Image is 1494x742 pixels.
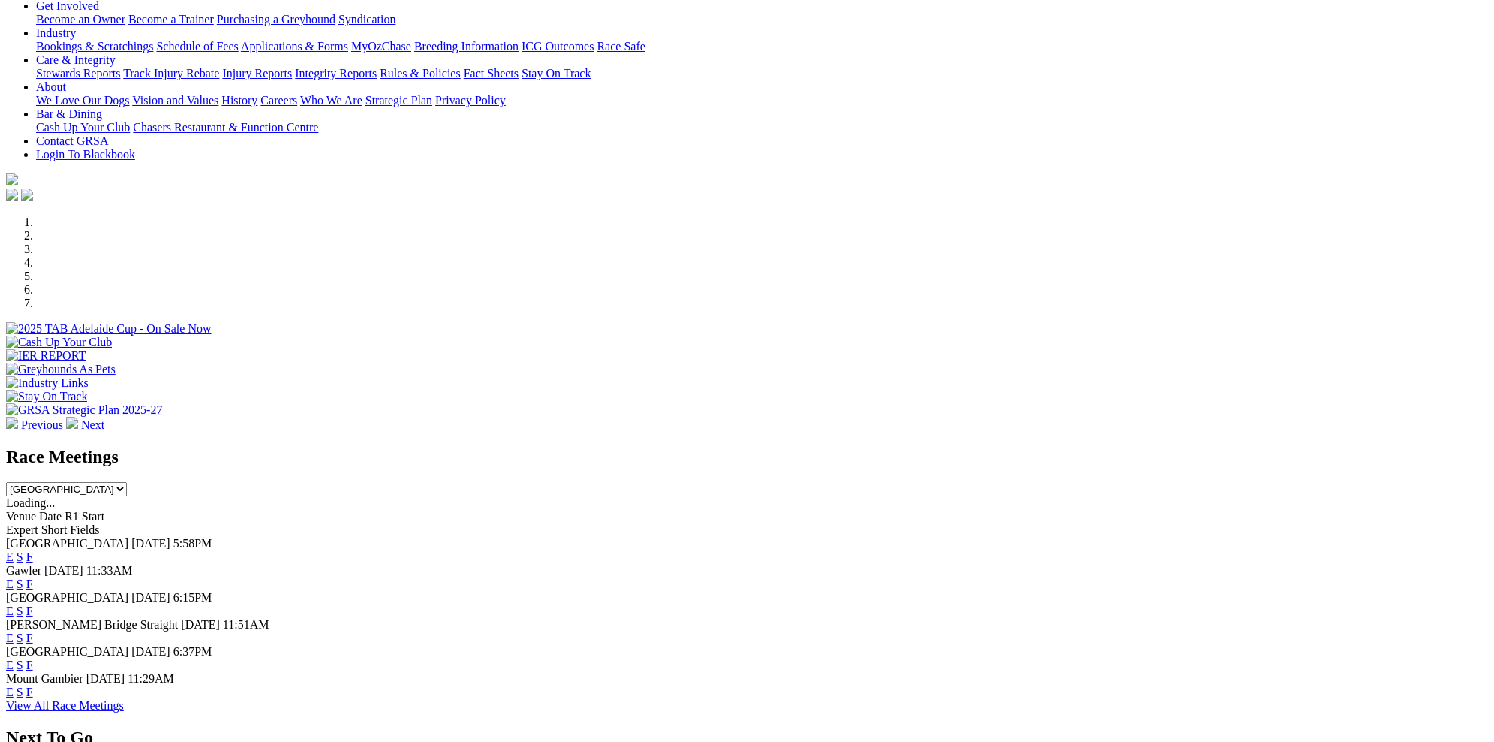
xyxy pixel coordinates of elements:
img: twitter.svg [21,189,33,201]
a: E [6,578,14,590]
a: Purchasing a Greyhound [217,13,335,26]
a: S [17,686,23,698]
span: [DATE] [86,672,125,685]
a: Become an Owner [36,13,125,26]
span: 6:15PM [173,591,212,604]
a: F [26,578,33,590]
span: [DATE] [131,645,170,658]
a: Strategic Plan [365,94,432,107]
img: Stay On Track [6,390,87,403]
span: 5:58PM [173,537,212,550]
a: Chasers Restaurant & Function Centre [133,121,318,134]
div: Get Involved [36,13,1488,26]
span: 6:37PM [173,645,212,658]
a: E [6,550,14,563]
div: Bar & Dining [36,121,1488,134]
a: Applications & Forms [241,40,348,53]
a: E [6,686,14,698]
div: Care & Integrity [36,67,1488,80]
span: [DATE] [181,618,220,631]
span: Next [81,418,104,431]
a: Race Safe [597,40,645,53]
a: Bar & Dining [36,107,102,120]
img: Cash Up Your Club [6,336,112,349]
a: MyOzChase [351,40,411,53]
span: R1 Start [65,510,104,523]
span: [PERSON_NAME] Bridge Straight [6,618,178,631]
a: Previous [6,418,66,431]
span: Expert [6,523,38,536]
a: Careers [260,94,297,107]
span: Loading... [6,496,55,509]
a: Contact GRSA [36,134,108,147]
a: Industry [36,26,76,39]
a: About [36,80,66,93]
img: logo-grsa-white.png [6,173,18,185]
a: Care & Integrity [36,53,116,66]
span: Mount Gambier [6,672,83,685]
a: Cash Up Your Club [36,121,130,134]
a: Stay On Track [522,67,591,80]
span: Date [39,510,62,523]
a: Syndication [338,13,395,26]
span: 11:29AM [128,672,174,685]
img: facebook.svg [6,189,18,201]
a: Track Injury Rebate [123,67,219,80]
img: Greyhounds As Pets [6,363,116,376]
img: IER REPORT [6,349,86,363]
a: S [17,605,23,617]
h2: Race Meetings [6,447,1488,467]
img: chevron-left-pager-white.svg [6,417,18,429]
a: Rules & Policies [380,67,461,80]
span: Short [41,523,68,536]
a: Login To Blackbook [36,148,135,161]
span: Venue [6,510,36,523]
img: 2025 TAB Adelaide Cup - On Sale Now [6,322,212,336]
a: ICG Outcomes [522,40,594,53]
a: F [26,550,33,563]
a: E [6,632,14,644]
a: F [26,686,33,698]
a: Schedule of Fees [156,40,238,53]
a: S [17,632,23,644]
span: [GEOGRAPHIC_DATA] [6,591,128,604]
a: E [6,605,14,617]
a: Next [66,418,104,431]
a: We Love Our Dogs [36,94,129,107]
a: Privacy Policy [435,94,506,107]
img: chevron-right-pager-white.svg [66,417,78,429]
a: F [26,605,33,617]
a: F [26,659,33,671]
a: F [26,632,33,644]
a: S [17,550,23,563]
span: [DATE] [131,537,170,550]
a: Become a Trainer [128,13,214,26]
a: History [221,94,257,107]
a: Injury Reports [222,67,292,80]
span: 11:33AM [86,564,133,577]
a: Stewards Reports [36,67,120,80]
a: Bookings & Scratchings [36,40,153,53]
div: Industry [36,40,1488,53]
a: Vision and Values [132,94,218,107]
a: Fact Sheets [464,67,519,80]
a: Breeding Information [414,40,519,53]
a: View All Race Meetings [6,699,124,712]
a: Who We Are [300,94,362,107]
span: Previous [21,418,63,431]
div: About [36,94,1488,107]
a: E [6,659,14,671]
a: S [17,578,23,590]
span: Gawler [6,564,41,577]
span: [DATE] [131,591,170,604]
img: GRSA Strategic Plan 2025-27 [6,403,162,417]
span: [GEOGRAPHIC_DATA] [6,537,128,550]
span: Fields [70,523,99,536]
span: [DATE] [44,564,83,577]
span: 11:51AM [223,618,269,631]
a: Integrity Reports [295,67,377,80]
img: Industry Links [6,376,89,390]
a: S [17,659,23,671]
span: [GEOGRAPHIC_DATA] [6,645,128,658]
